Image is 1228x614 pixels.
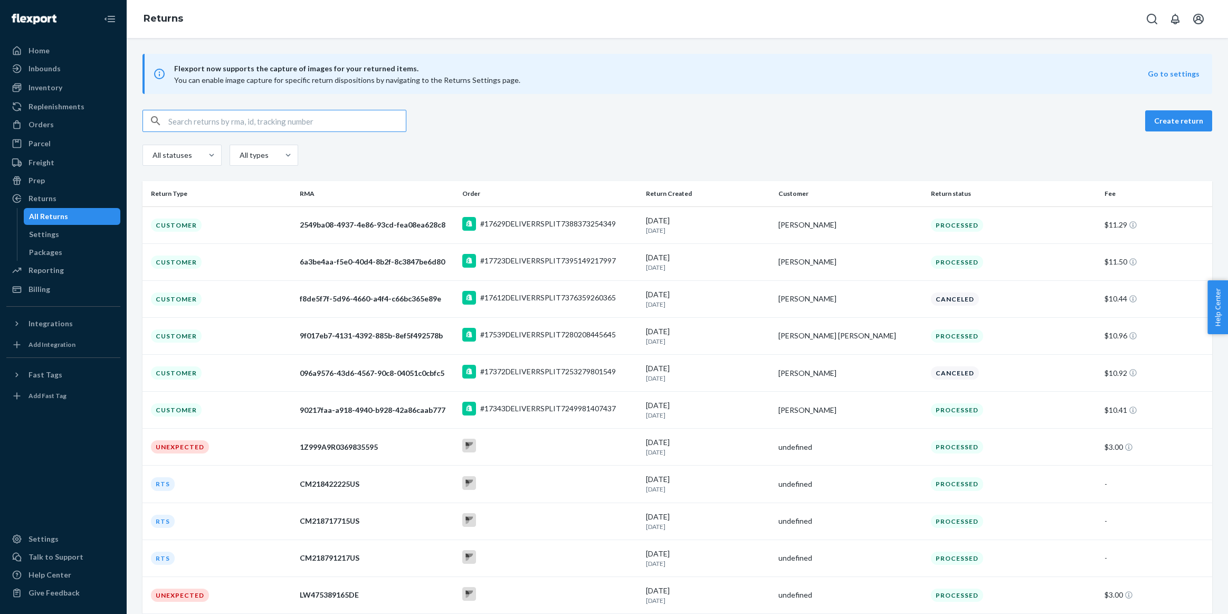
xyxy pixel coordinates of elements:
[646,474,770,494] div: [DATE]
[300,479,454,489] div: CM218422225US
[778,220,923,230] div: [PERSON_NAME]
[778,553,923,563] div: undefined
[28,318,73,329] div: Integrations
[646,549,770,568] div: [DATE]
[6,281,120,298] a: Billing
[646,252,770,272] div: [DATE]
[28,340,75,349] div: Add Integration
[480,366,616,377] div: #17372DELIVERRSPLIT7253279801549
[931,329,983,343] div: Processed
[778,479,923,489] div: undefined
[6,79,120,96] a: Inventory
[646,363,770,383] div: [DATE]
[151,552,175,565] div: RTS
[151,477,175,490] div: RTS
[28,588,80,598] div: Give Feedback
[99,8,120,30] button: Close Navigation
[300,553,454,563] div: CM218791217US
[6,172,120,189] a: Prep
[300,330,454,341] div: 9f017eb7-4131-4392-885b-8ef5f492578b
[174,75,520,84] span: You can enable image capture for specific return dispositions by navigating to the Returns Settin...
[151,366,202,380] div: Customer
[646,522,770,531] p: [DATE]
[28,63,61,74] div: Inbounds
[458,181,641,206] th: Order
[931,515,983,528] div: Processed
[931,440,983,454] div: Processed
[778,294,923,304] div: [PERSON_NAME]
[6,584,120,601] button: Give Feedback
[1100,392,1212,429] td: $10.41
[6,366,120,383] button: Fast Tags
[1100,355,1212,392] td: $10.92
[6,262,120,279] a: Reporting
[1100,317,1212,354] td: $10.96
[931,292,979,306] div: Canceled
[28,284,50,295] div: Billing
[646,485,770,494] p: [DATE]
[646,226,770,235] p: [DATE]
[646,559,770,568] p: [DATE]
[151,403,202,417] div: Customer
[142,181,296,206] th: Return Type
[927,181,1100,206] th: Return status
[646,437,770,457] div: [DATE]
[174,62,1148,75] span: Flexport now supports the capture of images for your returned items.
[931,589,983,602] div: Processed
[300,516,454,526] div: CM218717715US
[300,368,454,379] div: 096a9576-43d6-4567-90c8-04051c0cbfc5
[300,405,454,415] div: 90217faa-a918-4940-b928-42a86caab777
[1100,280,1212,317] td: $10.44
[6,154,120,171] a: Freight
[135,4,192,34] ol: breadcrumbs
[240,150,267,160] div: All types
[480,403,616,414] div: #17343DELIVERRSPLIT7249981407437
[6,531,120,547] a: Settings
[153,150,191,160] div: All statuses
[1105,516,1204,526] div: -
[646,374,770,383] p: [DATE]
[6,388,120,404] a: Add Fast Tag
[778,257,923,267] div: [PERSON_NAME]
[6,566,120,583] a: Help Center
[144,13,183,24] a: Returns
[28,552,83,562] div: Talk to Support
[778,405,923,415] div: [PERSON_NAME]
[1100,206,1212,243] td: $11.29
[480,256,616,266] div: #17723DELIVERRSPLIT7395149217997
[29,229,59,240] div: Settings
[480,219,616,229] div: #17629DELIVERRSPLIT7388373254349
[168,110,406,131] input: Search returns by rma, id, tracking number
[6,315,120,332] button: Integrations
[931,219,983,232] div: Processed
[29,211,68,222] div: All Returns
[151,589,209,602] div: Unexpected
[646,596,770,605] p: [DATE]
[6,336,120,353] a: Add Integration
[778,330,923,341] div: [PERSON_NAME] [PERSON_NAME]
[1100,243,1212,280] td: $11.50
[778,516,923,526] div: undefined
[6,135,120,152] a: Parcel
[6,116,120,133] a: Orders
[1188,8,1209,30] button: Open account menu
[646,300,770,309] p: [DATE]
[1105,479,1204,489] div: -
[1100,577,1212,613] td: $3.00
[778,442,923,452] div: undefined
[1165,8,1186,30] button: Open notifications
[24,226,121,243] a: Settings
[6,98,120,115] a: Replenishments
[1100,181,1212,206] th: Fee
[28,370,62,380] div: Fast Tags
[778,368,923,379] div: [PERSON_NAME]
[642,181,774,206] th: Return Created
[931,477,983,490] div: Processed
[646,400,770,420] div: [DATE]
[6,190,120,207] a: Returns
[646,448,770,457] p: [DATE]
[28,101,84,112] div: Replenishments
[480,292,616,303] div: #17612DELIVERRSPLIT7376359260365
[778,590,923,600] div: undefined
[646,337,770,346] p: [DATE]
